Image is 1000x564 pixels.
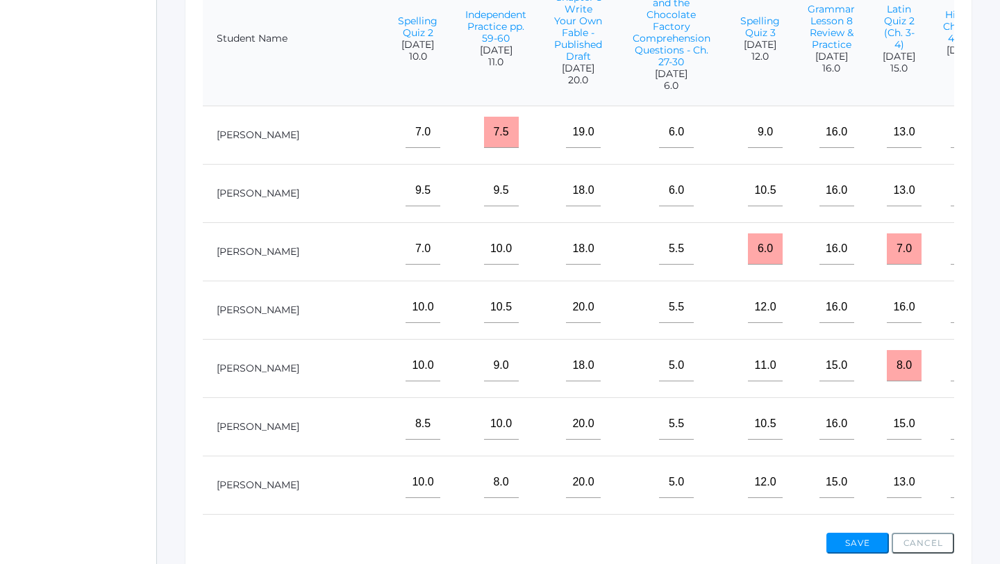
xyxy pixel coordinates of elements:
span: 11.0 [465,56,526,68]
span: [DATE] [740,39,780,51]
button: Save [826,533,889,554]
a: [PERSON_NAME] [217,245,299,258]
span: 12.0 [740,51,780,63]
span: [DATE] [554,63,602,74]
button: Cancel [892,533,954,554]
a: Spelling Quiz 3 [740,15,780,39]
a: [PERSON_NAME] [217,128,299,141]
a: [PERSON_NAME] [217,479,299,491]
a: [PERSON_NAME] [217,304,299,316]
a: [PERSON_NAME] [217,420,299,433]
span: [DATE] [398,39,437,51]
span: [DATE] [943,44,982,56]
a: [PERSON_NAME] [217,362,299,374]
a: Grammar Lesson 8 Review & Practice [808,3,855,51]
span: [DATE] [630,68,712,80]
span: [DATE] [808,51,855,63]
span: [DATE] [883,51,915,63]
span: 6.0 [630,80,712,92]
span: 15.0 [883,63,915,74]
a: Latin Quiz 2 (Ch. 3-4) [884,3,915,51]
a: Independent Practice pp. 59-60 [465,8,526,44]
span: 20.0 [554,74,602,86]
a: [PERSON_NAME] [217,187,299,199]
span: 16.0 [808,63,855,74]
a: Spelling Quiz 2 [398,15,437,39]
a: History Chapter 4 Map [943,8,982,44]
span: 6.0 [943,56,982,68]
span: [DATE] [465,44,526,56]
span: 10.0 [398,51,437,63]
